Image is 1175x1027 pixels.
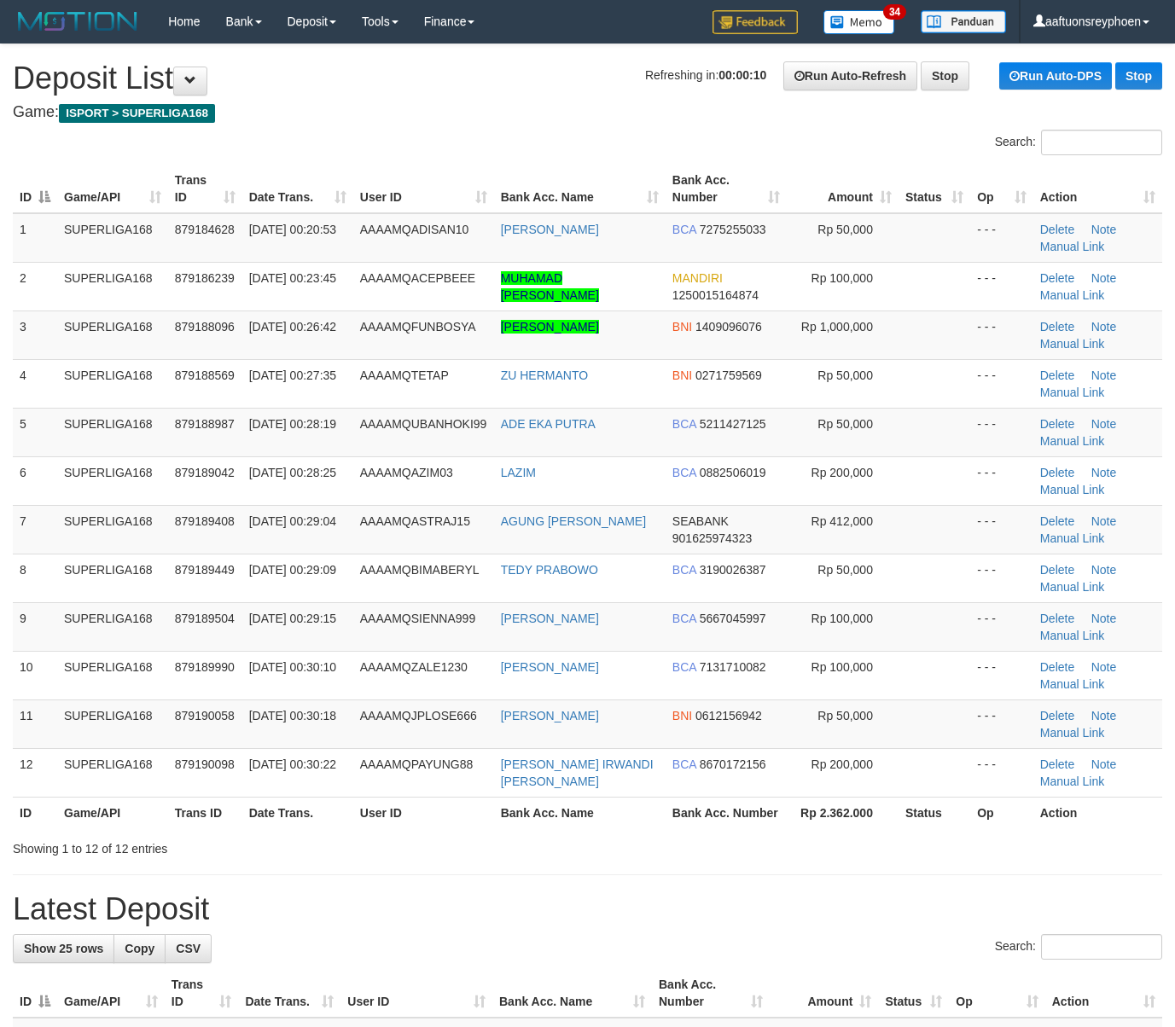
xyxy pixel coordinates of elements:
[57,165,168,213] th: Game/API: activate to sort column ascending
[360,563,480,577] span: AAAAMQBIMABERYL
[13,797,57,828] th: ID
[501,612,599,625] a: [PERSON_NAME]
[175,223,235,236] span: 879184628
[1091,563,1117,577] a: Note
[249,417,336,431] span: [DATE] 00:28:19
[1040,726,1105,740] a: Manual Link
[13,651,57,699] td: 10
[238,969,340,1018] th: Date Trans.: activate to sort column ascending
[113,934,166,963] a: Copy
[652,969,770,1018] th: Bank Acc. Number: activate to sort column ascending
[360,757,474,771] span: AAAAMQPAYUNG88
[770,969,879,1018] th: Amount: activate to sort column ascending
[360,660,468,674] span: AAAAMQZALE1230
[1040,757,1074,771] a: Delete
[501,271,599,302] a: MUHAMAD [PERSON_NAME]
[1040,612,1074,625] a: Delete
[57,699,168,748] td: SUPERLIGA168
[970,359,1033,408] td: - - -
[249,320,336,334] span: [DATE] 00:26:42
[695,709,762,722] span: Copy 0612156942 to clipboard
[817,368,873,382] span: Rp 50,000
[1033,165,1162,213] th: Action: activate to sort column ascending
[501,757,654,788] a: [PERSON_NAME] IRWANDI [PERSON_NAME]
[801,320,873,334] span: Rp 1,000,000
[360,368,449,382] span: AAAAMQTETAP
[501,660,599,674] a: [PERSON_NAME]
[57,310,168,359] td: SUPERLIGA168
[1040,563,1074,577] a: Delete
[501,223,599,236] a: [PERSON_NAME]
[249,514,336,528] span: [DATE] 00:29:04
[360,612,475,625] span: AAAAMQSIENNA999
[1091,417,1117,431] a: Note
[360,466,453,479] span: AAAAMQAZIM03
[970,310,1033,359] td: - - -
[242,797,353,828] th: Date Trans.
[13,505,57,554] td: 7
[1091,514,1117,528] a: Note
[165,969,239,1018] th: Trans ID: activate to sort column ascending
[970,554,1033,602] td: - - -
[175,417,235,431] span: 879188987
[787,797,899,828] th: Rp 2.362.000
[645,68,766,82] span: Refreshing in:
[1040,709,1074,722] a: Delete
[787,165,899,213] th: Amount: activate to sort column ascending
[59,104,215,123] span: ISPORT > SUPERLIGA168
[360,320,476,334] span: AAAAMQFUNBOSYA
[949,969,1044,1018] th: Op: activate to sort column ascending
[811,612,873,625] span: Rp 100,000
[175,320,235,334] span: 879188096
[1091,757,1117,771] a: Note
[13,9,143,34] img: MOTION_logo.png
[1040,386,1105,399] a: Manual Link
[1040,240,1105,253] a: Manual Link
[811,757,873,771] span: Rp 200,000
[175,612,235,625] span: 879189504
[57,748,168,797] td: SUPERLIGA168
[672,320,692,334] span: BNI
[175,660,235,674] span: 879189990
[57,456,168,505] td: SUPERLIGA168
[672,563,696,577] span: BCA
[501,417,596,431] a: ADE EKA PUTRA
[175,514,235,528] span: 879189408
[249,709,336,722] span: [DATE] 00:30:18
[672,660,696,674] span: BCA
[666,165,787,213] th: Bank Acc. Number: activate to sort column ascending
[1045,969,1162,1018] th: Action: activate to sort column ascending
[995,934,1162,960] label: Search:
[175,709,235,722] span: 879190058
[970,262,1033,310] td: - - -
[168,165,242,213] th: Trans ID: activate to sort column ascending
[501,368,588,382] a: ZU HERMANTO
[700,612,766,625] span: Copy 5667045997 to clipboard
[501,320,599,334] a: [PERSON_NAME]
[970,456,1033,505] td: - - -
[1091,612,1117,625] a: Note
[672,709,692,722] span: BNI
[340,969,492,1018] th: User ID: activate to sort column ascending
[249,466,336,479] span: [DATE] 00:28:25
[666,797,787,828] th: Bank Acc. Number
[672,531,752,545] span: Copy 901625974323 to clipboard
[878,969,949,1018] th: Status: activate to sort column ascending
[995,130,1162,155] label: Search:
[921,10,1006,33] img: panduan.png
[1040,514,1074,528] a: Delete
[13,833,477,857] div: Showing 1 to 12 of 12 entries
[353,797,494,828] th: User ID
[501,466,536,479] a: LAZIM
[1040,775,1105,788] a: Manual Link
[1091,320,1117,334] a: Note
[1040,368,1074,382] a: Delete
[811,466,873,479] span: Rp 200,000
[672,757,696,771] span: BCA
[1040,288,1105,302] a: Manual Link
[700,660,766,674] span: Copy 7131710082 to clipboard
[13,262,57,310] td: 2
[494,797,666,828] th: Bank Acc. Name
[176,942,201,955] span: CSV
[713,10,798,34] img: Feedback.jpg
